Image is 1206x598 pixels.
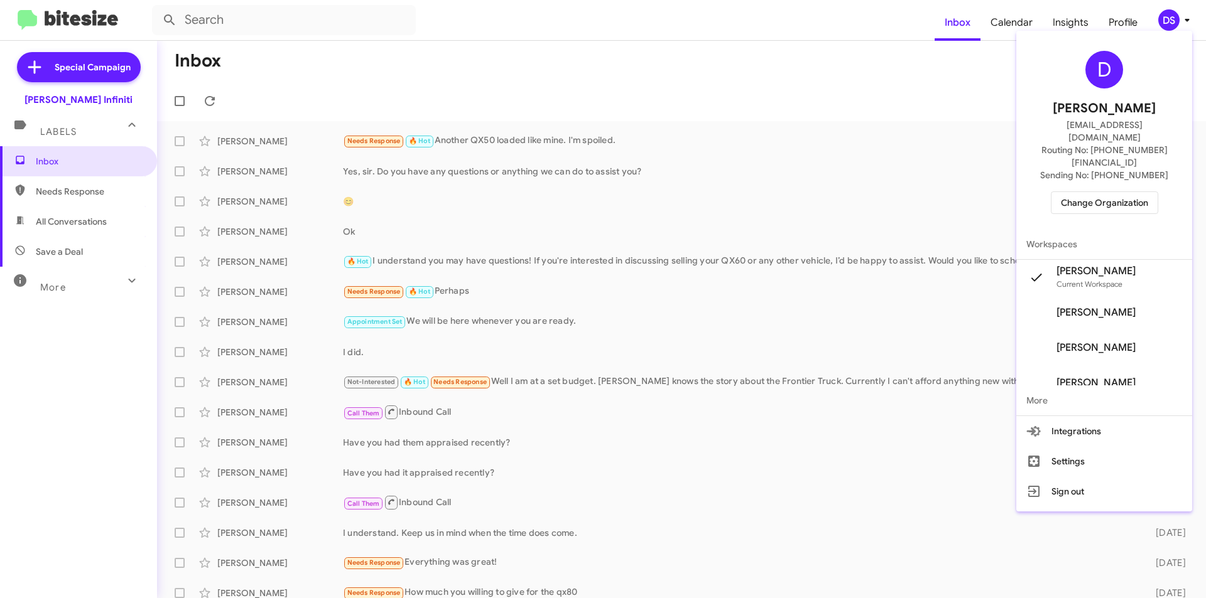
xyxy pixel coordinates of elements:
[1057,279,1122,289] span: Current Workspace
[1031,144,1177,169] span: Routing No: [PHONE_NUMBER][FINANCIAL_ID]
[1057,376,1136,389] span: [PERSON_NAME]
[1057,265,1136,277] span: [PERSON_NAME]
[1016,476,1192,506] button: Sign out
[1051,191,1158,214] button: Change Organization
[1040,169,1168,181] span: Sending No: [PHONE_NUMBER]
[1057,341,1136,354] span: [PERSON_NAME]
[1061,192,1148,213] span: Change Organization
[1016,416,1192,446] button: Integrations
[1016,229,1192,259] span: Workspaces
[1016,446,1192,476] button: Settings
[1053,99,1156,119] span: [PERSON_NAME]
[1016,385,1192,415] span: More
[1057,306,1136,319] span: [PERSON_NAME]
[1031,119,1177,144] span: [EMAIL_ADDRESS][DOMAIN_NAME]
[1085,51,1123,88] div: D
